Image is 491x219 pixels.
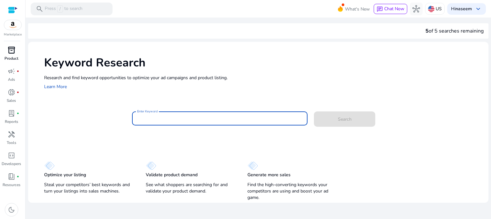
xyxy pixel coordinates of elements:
p: Resources [3,182,20,188]
p: Find the high-converting keywords your competitors are using and boost your ad game. [247,182,336,201]
p: Tools [7,140,16,146]
span: handyman [8,131,15,138]
span: lab_profile [8,109,15,117]
p: Sales [7,98,16,103]
img: us.svg [428,6,434,12]
p: Reports [5,119,18,125]
span: search [36,5,43,13]
h1: Keyword Research [44,56,482,70]
button: hub [410,3,423,15]
img: diamond.svg [146,161,156,170]
mat-label: Enter Keyword [137,109,158,114]
img: diamond.svg [247,161,258,170]
span: / [57,5,63,12]
p: Optimize your listing [44,172,86,178]
span: chat [377,6,383,12]
p: Ads [8,77,15,82]
span: book_4 [8,173,15,180]
p: Generate more sales [247,172,291,178]
p: See what shoppers are searching for and validate your product demand. [146,182,235,194]
p: US [436,3,442,14]
p: Marketplace [4,32,22,37]
p: Validate product demand [146,172,198,178]
span: fiber_manual_record [17,112,19,115]
span: inventory_2 [8,46,15,54]
span: dark_mode [8,206,15,214]
p: Press to search [45,5,82,12]
span: Chat Now [384,6,404,12]
button: chatChat Now [374,4,407,14]
span: campaign [8,67,15,75]
span: 5 [425,27,429,34]
span: code_blocks [8,152,15,159]
span: fiber_manual_record [17,70,19,72]
span: donut_small [8,88,15,96]
p: Research and find keyword opportunities to optimize your ad campaigns and product listing. [44,74,482,81]
a: Learn More [44,84,67,90]
span: fiber_manual_record [17,175,19,178]
p: Developers [2,161,21,167]
img: amazon.svg [4,20,21,30]
span: keyboard_arrow_down [474,5,482,13]
span: hub [412,5,420,13]
b: naseem [456,6,472,12]
p: Steal your competitors’ best keywords and turn your listings into sales machines. [44,182,133,194]
span: fiber_manual_record [17,91,19,94]
span: What's New [345,4,370,15]
p: Hi [451,7,472,11]
img: diamond.svg [44,161,55,170]
p: Product [4,56,18,61]
div: of 5 searches remaining [425,27,484,35]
